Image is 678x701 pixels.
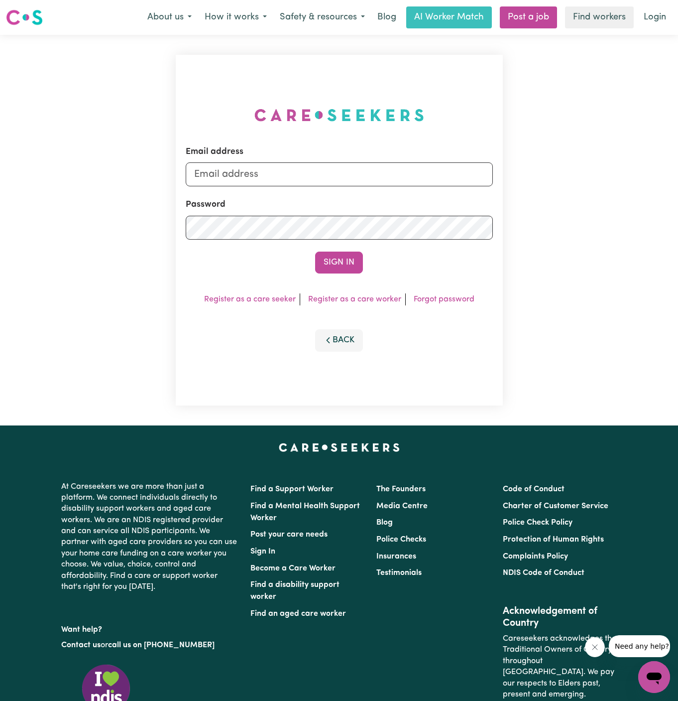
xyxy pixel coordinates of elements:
button: Back [315,329,363,351]
a: Register as a care worker [308,295,401,303]
iframe: Close message [585,637,605,657]
a: Post your care needs [250,531,328,539]
a: Careseekers logo [6,6,43,29]
a: Find a Mental Health Support Worker [250,502,360,522]
p: At Careseekers we are more than just a platform. We connect individuals directly to disability su... [61,477,238,597]
iframe: Message from company [609,635,670,657]
a: AI Worker Match [406,6,492,28]
a: Post a job [500,6,557,28]
p: Want help? [61,620,238,635]
a: Insurances [376,553,416,561]
a: Login [638,6,672,28]
p: or [61,636,238,655]
a: Forgot password [414,295,474,303]
a: Blog [371,6,402,28]
a: Find workers [565,6,634,28]
iframe: Button to launch messaging window [638,661,670,693]
button: How it works [198,7,273,28]
h2: Acknowledgement of Country [503,605,617,629]
a: Find an aged care worker [250,610,346,618]
a: Code of Conduct [503,485,565,493]
a: Find a disability support worker [250,581,339,601]
button: Safety & resources [273,7,371,28]
a: Become a Care Worker [250,564,336,572]
a: Contact us [61,641,101,649]
a: Charter of Customer Service [503,502,608,510]
a: NDIS Code of Conduct [503,569,584,577]
a: Careseekers home page [279,443,400,451]
button: About us [141,7,198,28]
label: Password [186,198,226,211]
a: The Founders [376,485,426,493]
a: Sign In [250,548,275,556]
a: Complaints Policy [503,553,568,561]
a: Police Check Policy [503,519,572,527]
a: Police Checks [376,536,426,544]
a: Blog [376,519,393,527]
label: Email address [186,145,243,158]
a: Media Centre [376,502,428,510]
a: Register as a care seeker [204,295,296,303]
a: Testimonials [376,569,422,577]
input: Email address [186,162,493,186]
a: call us on [PHONE_NUMBER] [108,641,215,649]
button: Sign In [315,252,363,274]
img: Careseekers logo [6,8,43,26]
a: Find a Support Worker [250,485,334,493]
a: Protection of Human Rights [503,536,604,544]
